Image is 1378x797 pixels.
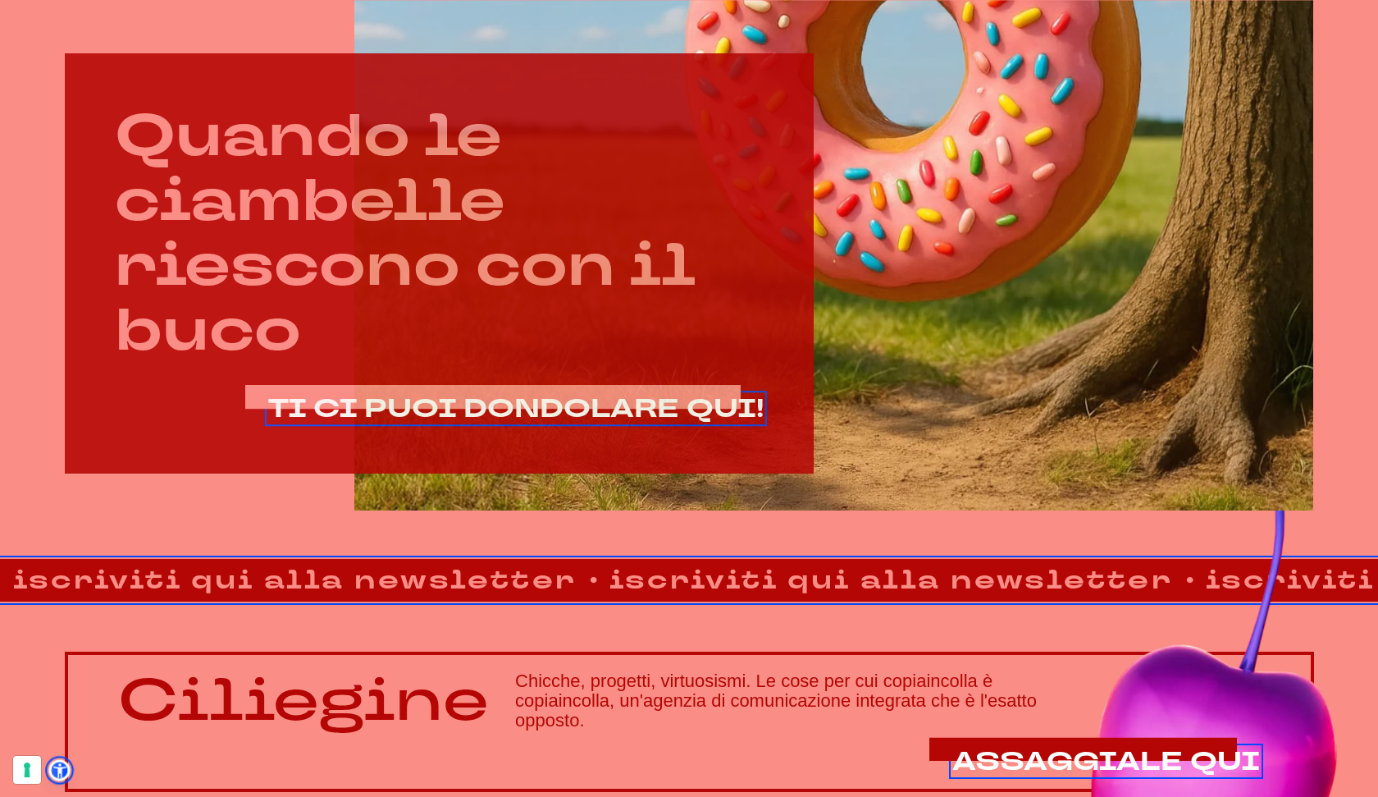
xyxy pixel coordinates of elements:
strong: iscriviti qui alla newsletter [593,561,1183,600]
a: TI CI PUOI DONDOLARE QUI! [268,394,764,423]
button: Le tue preferenze relative al consenso per le tecnologie di tracciamento [13,756,41,784]
span: TI CI PUOI DONDOLARE QUI! [268,391,764,426]
a: Apri il menu di accessibilità [48,759,70,781]
span: ASSAGGIALE QUI [952,744,1260,779]
p: Ciliegine [118,668,489,733]
a: ASSAGGIALE QUI [952,747,1260,776]
h3: Chicche, progetti, virtuosismi. Le cose per cui copiaincolla è copiaincolla, un'agenzia di comuni... [515,671,1260,731]
h2: Quando le ciambelle riescono con il buco [115,104,764,364]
